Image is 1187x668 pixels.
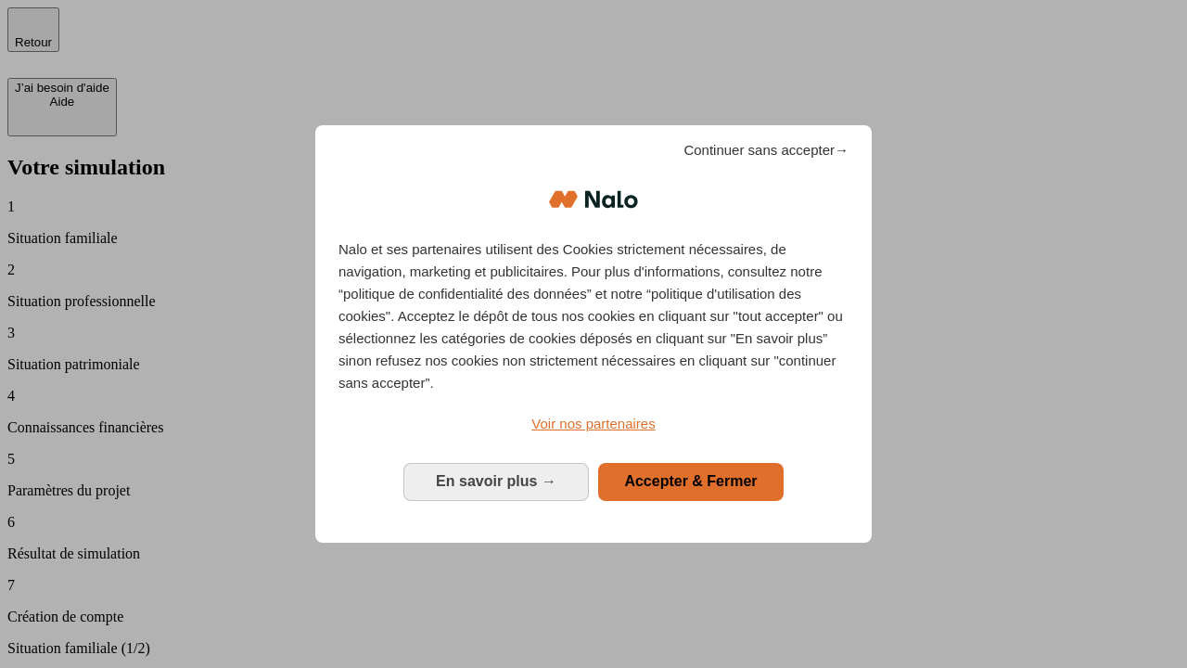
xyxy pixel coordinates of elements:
p: Nalo et ses partenaires utilisent des Cookies strictement nécessaires, de navigation, marketing e... [338,238,849,394]
span: Voir nos partenaires [531,416,655,431]
span: Continuer sans accepter→ [683,139,849,161]
button: En savoir plus: Configurer vos consentements [403,463,589,500]
a: Voir nos partenaires [338,413,849,435]
div: Bienvenue chez Nalo Gestion du consentement [315,125,872,542]
span: Accepter & Fermer [624,473,757,489]
img: Logo [549,172,638,227]
button: Accepter & Fermer: Accepter notre traitement des données et fermer [598,463,784,500]
span: En savoir plus → [436,473,556,489]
